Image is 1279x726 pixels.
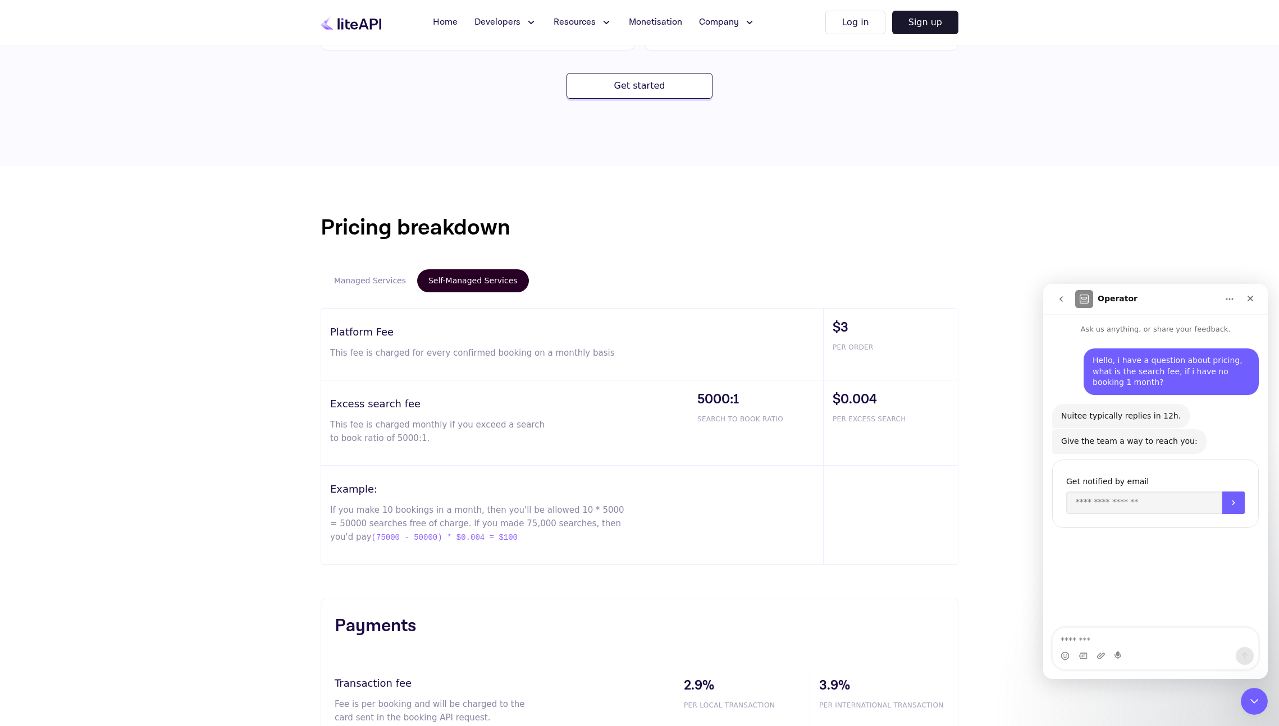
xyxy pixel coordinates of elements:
span: PER LOCAL TRANSACTION [684,700,810,710]
span: SEARCH TO BOOK RATIO [697,414,823,424]
button: Log in [825,11,885,34]
button: Company [692,11,762,34]
h3: Example: [330,481,823,497]
p: Fee is per booking and will be charged to the card sent in the booking API request. [335,697,539,724]
span: 5000:1 [697,389,823,410]
h3: Excess search fee [330,396,688,411]
p: This fee is charged monthly if you exceed a search to book ratio of 5000:1. [330,418,545,445]
button: Managed Services [323,269,417,292]
span: PER ORDER [833,342,958,352]
span: Company [699,16,739,29]
p: If you make 10 bookings in a month, then you'll be allowed 10 * 5000 = 50000 searches free of cha... [330,503,626,544]
span: $0.004 [833,389,958,410]
button: Get started [567,73,712,99]
span: 3.9% [819,676,944,696]
span: PER EXCESS SEARCH [833,414,958,424]
h3: Transaction fee [335,676,675,691]
span: PER INTERNATIONAL TRANSACTION [819,700,944,710]
button: Self-Managed Services [417,269,529,292]
button: Developers [468,11,543,34]
span: 2.9% [684,676,810,696]
span: (75000 - 50000) * $0.004 = $100 [372,531,518,544]
button: Sign up [892,11,958,34]
span: Monetisation [629,16,682,29]
a: Home [426,11,464,34]
h3: Platform Fee [330,324,823,339]
button: Resources [547,11,619,34]
span: Developers [474,16,520,29]
iframe: Intercom live chat [1043,284,1268,679]
h1: Pricing breakdown [321,211,958,245]
span: $3 [833,318,958,338]
a: Monetisation [622,11,689,34]
p: This fee is charged for every confirmed booking on a monthly basis [330,346,626,360]
h3: Payments [335,613,944,640]
iframe: Intercom live chat [1241,688,1268,715]
span: Home [433,16,458,29]
span: Resources [554,16,596,29]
